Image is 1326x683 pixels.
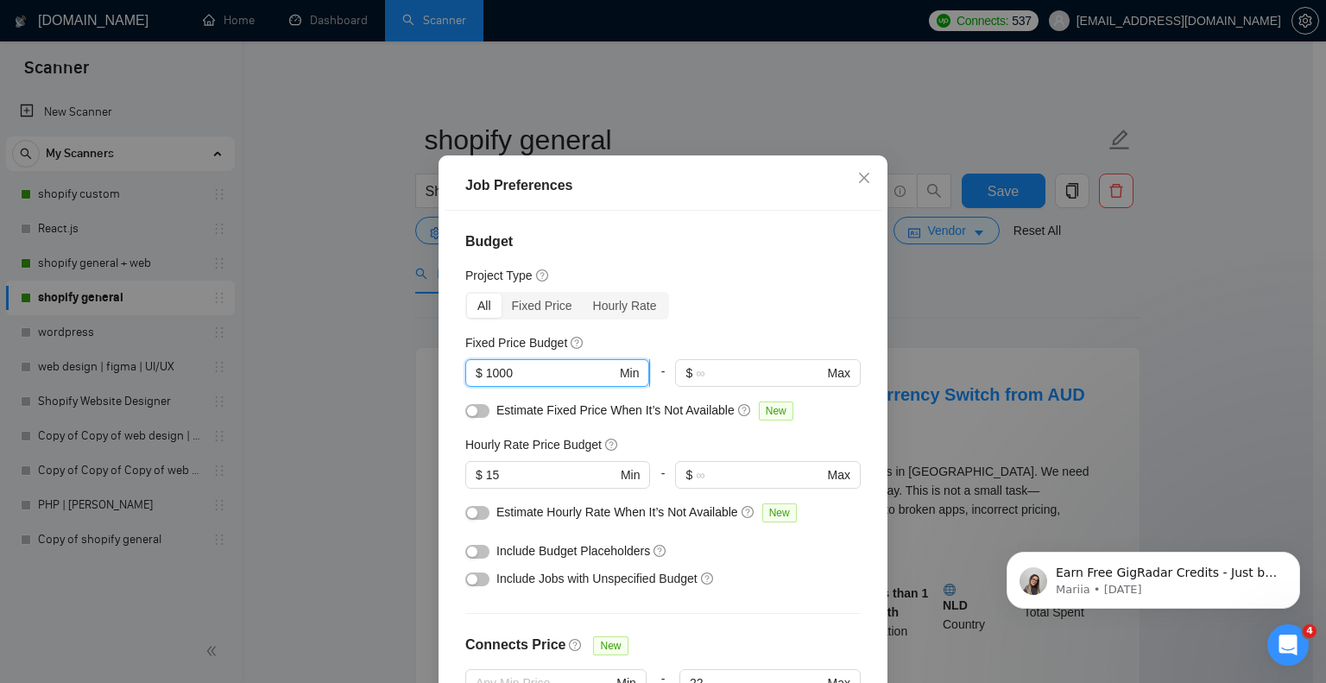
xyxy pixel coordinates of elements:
span: $ [685,364,692,383]
div: All [467,294,502,318]
span: Include Jobs with Unspecified Budget [496,572,698,585]
input: ∞ [696,465,824,484]
h5: Hourly Rate Price Budget [465,435,602,454]
span: question-circle [701,572,715,585]
span: question-circle [569,638,583,652]
h4: Budget [465,231,861,252]
h4: Connects Price [465,635,565,655]
div: - [650,359,675,401]
span: close [857,171,871,185]
div: Job Preferences [465,175,861,196]
span: Min [621,465,641,484]
span: New [762,503,797,522]
span: $ [476,465,483,484]
span: $ [476,364,483,383]
span: Max [828,364,850,383]
span: question-circle [742,505,755,519]
iframe: Intercom notifications message [981,515,1326,636]
span: question-circle [605,438,619,452]
span: question-circle [571,336,584,350]
span: 4 [1303,624,1317,638]
h5: Project Type [465,266,533,285]
span: Estimate Hourly Rate When It’s Not Available [496,505,738,519]
span: question-circle [654,544,667,558]
span: Max [828,465,850,484]
div: - [650,461,675,503]
span: Include Budget Placeholders [496,544,650,558]
span: New [593,636,628,655]
div: Fixed Price [502,294,583,318]
span: question-circle [738,403,752,417]
input: ∞ [696,364,824,383]
button: Close [841,155,887,202]
input: 0 [486,465,617,484]
h5: Fixed Price Budget [465,333,567,352]
div: Hourly Rate [583,294,667,318]
span: question-circle [536,269,550,282]
span: Estimate Fixed Price When It’s Not Available [496,403,735,417]
span: Min [620,364,640,383]
span: $ [685,465,692,484]
input: 0 [486,364,616,383]
span: New [759,402,793,421]
iframe: Intercom live chat [1267,624,1309,666]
